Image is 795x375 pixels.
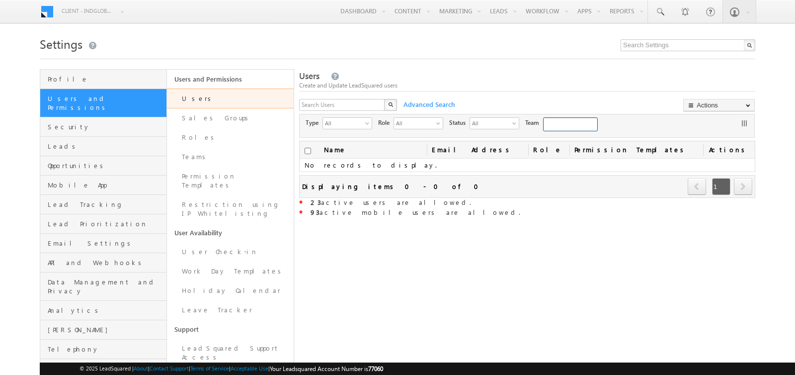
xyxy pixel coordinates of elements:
span: Mobile App [48,181,164,189]
a: Support [167,320,294,339]
span: select [365,120,373,126]
span: Users [299,70,319,82]
a: Mobile App [40,176,166,195]
a: LeadSquared Support Access [167,339,294,367]
span: next [734,178,752,195]
span: Leads [48,142,164,151]
a: Users [167,89,294,108]
span: Client - indglobal1 (77060) [62,6,114,16]
span: Profile [48,75,164,84]
a: Email Address [427,141,528,158]
span: Telephony [48,345,164,354]
span: select [512,120,520,126]
span: Settings [40,36,82,52]
a: User Check-in [167,242,294,262]
input: Search Users [299,99,386,111]
a: Leave Tracker [167,300,294,320]
a: Users and Permissions [40,89,166,117]
span: prev [688,178,706,195]
span: [PERSON_NAME] [48,325,164,334]
span: Analytics [48,306,164,315]
div: Displaying items 0 - 0 of 0 [302,181,484,192]
span: Role [378,118,394,127]
a: next [734,179,752,195]
span: active users are allowed. [311,198,471,206]
span: All [470,118,511,128]
a: Data Management and Privacy [40,273,166,301]
a: [PERSON_NAME] [40,320,166,340]
span: Users and Permissions [48,94,164,112]
strong: 23 [311,198,321,206]
a: Telephony [40,340,166,359]
a: Email Settings [40,234,166,253]
span: © 2025 LeadSquared | | | | | [79,364,383,374]
span: Email Settings [48,239,164,248]
a: Users and Permissions [167,70,294,89]
span: Lead Prioritization [48,219,164,228]
a: Sales Groups [167,108,294,128]
a: Terms of Service [190,365,229,372]
span: Type [306,118,322,127]
a: Acceptable Use [231,365,268,372]
span: Data Management and Privacy [48,278,164,295]
span: Your Leadsquared Account Number is [270,365,383,373]
a: Lead Tracking [40,195,166,214]
span: Actions [703,141,755,158]
a: API and Webhooks [40,253,166,273]
strong: 93 [311,208,319,216]
a: Contact Support [150,365,189,372]
a: Leads [40,137,166,156]
span: All [323,118,364,128]
span: 77060 [368,365,383,373]
span: Permission Templates [569,141,703,158]
span: active mobile users are allowed. [311,208,520,216]
input: Search Settings [621,39,755,51]
a: Role [528,141,569,158]
a: Profile [40,70,166,89]
a: Teams [167,147,294,167]
a: Roles [167,128,294,147]
a: Work Day Templates [167,262,294,281]
a: Opportunities [40,156,166,176]
span: Opportunities [48,161,164,170]
a: prev [688,179,707,195]
span: All [394,118,435,128]
img: Search [388,102,393,107]
a: Lead Prioritization [40,214,166,234]
span: Team [525,118,543,127]
a: Holiday Calendar [167,281,294,300]
button: Actions [683,99,755,111]
div: Create and Update LeadSquared users [299,81,755,90]
span: Status [449,118,470,127]
a: Restriction using IP Whitelisting [167,195,294,223]
a: Security [40,117,166,137]
td: No records to display. [300,159,755,172]
a: Permission Templates [167,167,294,195]
span: 1 [712,178,730,195]
a: User Availability [167,223,294,242]
a: About [134,365,148,372]
a: Name [319,141,351,158]
span: Security [48,122,164,131]
span: Advanced Search [398,100,458,109]
span: Lead Tracking [48,200,164,209]
a: Analytics [40,301,166,320]
span: select [436,120,444,126]
span: API and Webhooks [48,258,164,267]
